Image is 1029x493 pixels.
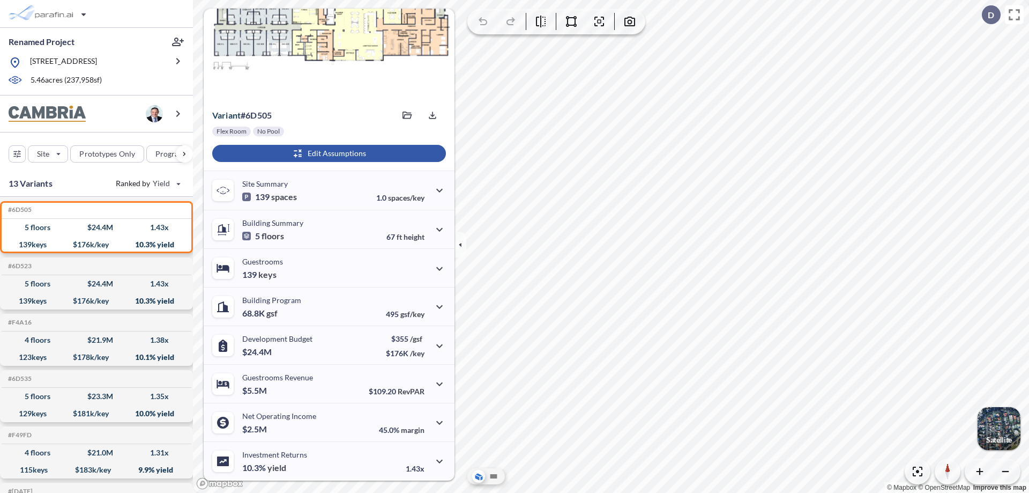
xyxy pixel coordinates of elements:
[242,385,269,396] p: $5.5M
[404,232,424,241] span: height
[37,149,49,159] p: Site
[398,387,424,396] span: RevPAR
[31,75,102,86] p: 5.46 acres ( 237,958 sf)
[6,206,32,214] h5: Click to copy the code
[9,177,53,190] p: 13 Variants
[242,296,301,305] p: Building Program
[146,145,204,163] button: Program
[271,192,297,202] span: spaces
[155,149,185,159] p: Program
[257,127,280,136] p: No Pool
[242,462,286,473] p: 10.3%
[212,110,241,120] span: Variant
[918,484,970,491] a: OpenStreetMap
[978,407,1020,450] button: Switcher ImageSatellite
[369,387,424,396] p: $109.20
[401,425,424,435] span: margin
[258,269,277,280] span: keys
[70,145,144,163] button: Prototypes Only
[242,450,307,459] p: Investment Returns
[267,462,286,473] span: yield
[242,218,303,227] p: Building Summary
[472,470,485,483] button: Aerial View
[6,375,32,382] h5: Click to copy the code
[406,464,424,473] p: 1.43x
[242,347,273,357] p: $24.4M
[376,193,424,202] p: 1.0
[196,477,243,490] a: Mapbox homepage
[386,334,424,343] p: $355
[242,308,278,319] p: 68.8K
[386,310,424,319] p: 495
[212,145,446,162] button: Edit Assumptions
[410,334,422,343] span: /gsf
[988,10,994,20] p: D
[28,145,68,163] button: Site
[386,232,424,241] p: 67
[978,407,1020,450] img: Switcher Image
[410,349,424,358] span: /key
[212,110,272,121] p: # 6d505
[30,56,97,69] p: [STREET_ADDRESS]
[242,334,312,343] p: Development Budget
[266,308,278,319] span: gsf
[388,193,424,202] span: spaces/key
[242,411,316,421] p: Net Operating Income
[242,257,283,266] p: Guestrooms
[6,431,32,439] h5: Click to copy the code
[9,36,74,48] p: Renamed Project
[146,105,163,122] img: user logo
[386,349,424,358] p: $176K
[242,192,297,202] p: 139
[973,484,1026,491] a: Improve this map
[153,178,170,189] span: Yield
[242,179,288,188] p: Site Summary
[379,425,424,435] p: 45.0%
[887,484,916,491] a: Mapbox
[242,373,313,382] p: Guestrooms Revenue
[986,436,1012,444] p: Satellite
[400,310,424,319] span: gsf/key
[487,470,500,483] button: Site Plan
[397,232,402,241] span: ft
[79,149,135,159] p: Prototypes Only
[217,127,247,136] p: Flex Room
[242,231,284,241] p: 5
[6,319,32,326] h5: Click to copy the code
[107,175,188,192] button: Ranked by Yield
[262,231,284,241] span: floors
[242,269,277,280] p: 139
[9,106,86,122] img: BrandImage
[242,424,269,435] p: $2.5M
[6,262,32,270] h5: Click to copy the code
